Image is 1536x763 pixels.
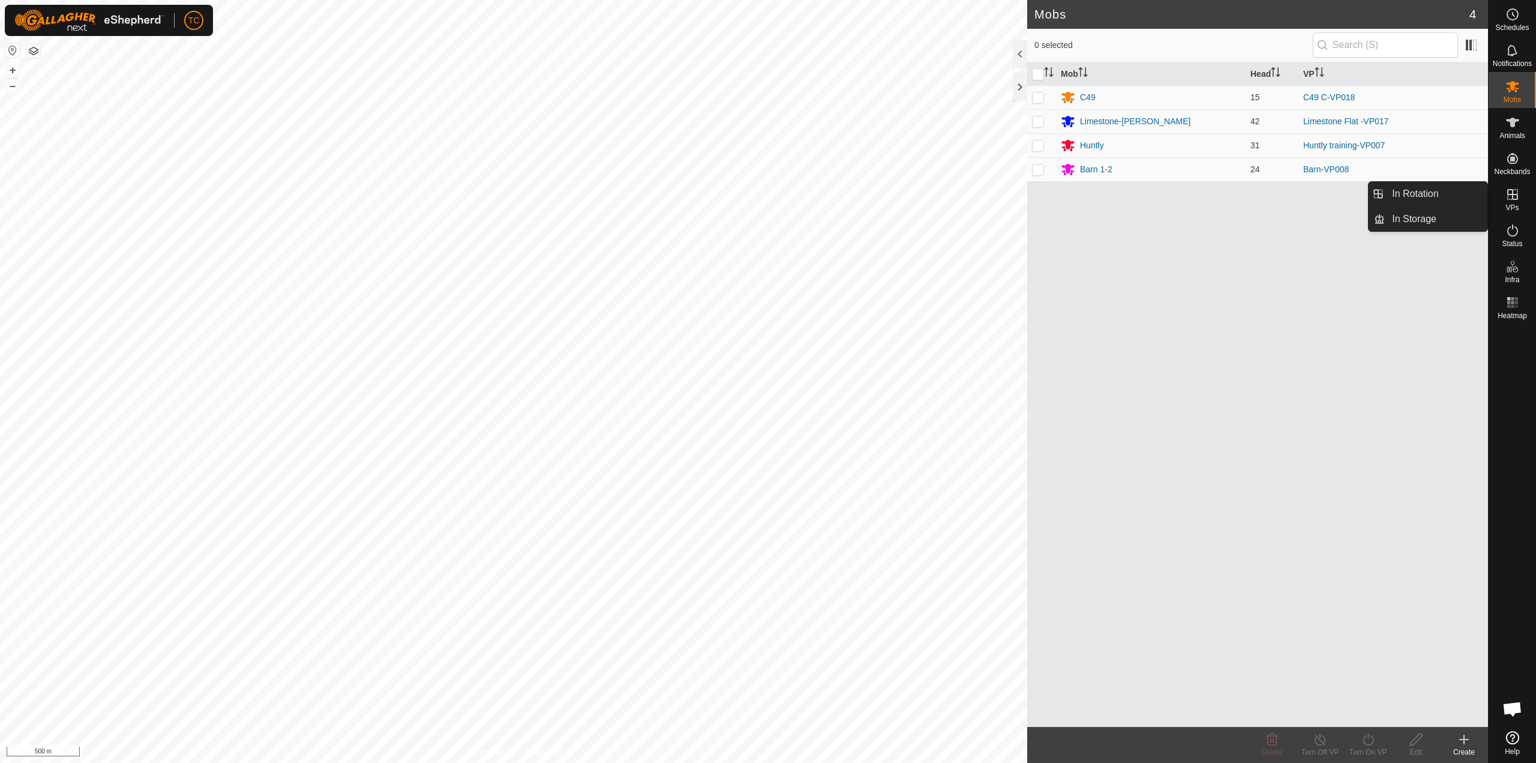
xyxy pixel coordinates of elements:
[1271,69,1280,79] p-sorticon: Activate to sort
[1392,212,1436,226] span: In Storage
[26,44,41,58] button: Map Layers
[1080,115,1190,128] div: Limestone-[PERSON_NAME]
[1499,132,1525,139] span: Animals
[1498,312,1527,319] span: Heatmap
[526,747,561,758] a: Contact Us
[1392,187,1438,201] span: In Rotation
[1505,276,1519,283] span: Infra
[1505,748,1520,755] span: Help
[1495,691,1531,727] div: Open chat
[1489,726,1536,760] a: Help
[1495,24,1529,31] span: Schedules
[1505,204,1519,211] span: VPs
[1392,747,1440,758] div: Edit
[1385,207,1487,231] a: In Storage
[1044,69,1054,79] p-sorticon: Activate to sort
[5,79,20,93] button: –
[1303,140,1385,150] a: Huntly training-VP007
[1504,96,1521,103] span: Mobs
[1303,92,1355,102] a: C49 C-VP018
[1246,62,1298,86] th: Head
[1080,163,1112,176] div: Barn 1-2
[1056,62,1246,86] th: Mob
[188,14,200,27] span: TC
[1315,69,1324,79] p-sorticon: Activate to sort
[1344,747,1392,758] div: Turn On VP
[1385,182,1487,206] a: In Rotation
[1296,747,1344,758] div: Turn Off VP
[1080,139,1104,152] div: Huntly
[1303,164,1349,174] a: Barn-VP008
[1262,748,1283,756] span: Delete
[1250,140,1260,150] span: 31
[1369,207,1487,231] li: In Storage
[1502,240,1522,247] span: Status
[466,747,511,758] a: Privacy Policy
[1250,164,1260,174] span: 24
[1034,7,1469,22] h2: Mobs
[1494,168,1530,175] span: Neckbands
[1313,32,1458,58] input: Search (S)
[5,63,20,77] button: +
[14,10,164,31] img: Gallagher Logo
[1250,116,1260,126] span: 42
[5,43,20,58] button: Reset Map
[1469,5,1476,23] span: 4
[1298,62,1488,86] th: VP
[1078,69,1088,79] p-sorticon: Activate to sort
[1369,182,1487,206] li: In Rotation
[1440,747,1488,758] div: Create
[1034,39,1313,52] span: 0 selected
[1080,91,1096,104] div: C49
[1250,92,1260,102] span: 15
[1303,116,1388,126] a: Limestone Flat -VP017
[1493,60,1532,67] span: Notifications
